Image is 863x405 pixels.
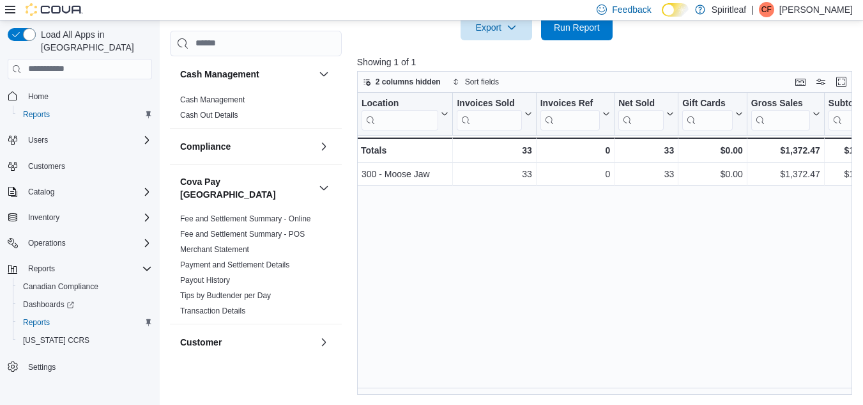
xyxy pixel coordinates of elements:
div: 33 [457,143,531,158]
span: Cash Out Details [180,109,238,120]
button: Inventory [3,209,157,226]
span: Inventory [28,212,59,223]
p: Spiritleaf [712,2,746,17]
span: Payment and Settlement Details [180,259,289,269]
span: Users [28,135,48,145]
button: Customer [180,335,314,348]
span: Customers [23,158,152,174]
button: Cova Pay [GEOGRAPHIC_DATA] [316,180,332,195]
div: Gift Card Sales [682,97,733,130]
div: Chelsea F [759,2,774,17]
a: Cash Management [180,95,245,104]
span: Dashboards [23,299,74,310]
button: Location [362,97,448,130]
button: Gross Sales [751,97,820,130]
button: Inventory [23,210,65,225]
button: Enter fullscreen [834,74,849,90]
a: Dashboards [13,296,157,314]
span: Home [23,88,152,104]
div: $0.00 [682,166,743,182]
span: Settings [28,362,56,372]
div: Invoices Sold [457,97,521,130]
button: Invoices Ref [540,97,610,130]
span: CF [761,2,772,17]
div: Invoices Ref [540,97,600,109]
div: 33 [618,166,674,182]
button: Reports [3,260,157,278]
span: Cash Management [180,94,245,104]
p: Showing 1 of 1 [357,56,857,68]
a: Fee and Settlement Summary - Online [180,214,311,223]
button: Sort fields [447,74,504,90]
span: Feedback [612,3,651,16]
a: Cash Out Details [180,110,238,119]
button: Customer [316,334,332,349]
button: Reports [13,106,157,123]
span: Dashboards [18,297,152,312]
a: Payout History [180,275,230,284]
input: Dark Mode [662,3,689,17]
button: Users [3,131,157,149]
span: Canadian Compliance [23,282,98,292]
button: Invoices Sold [457,97,531,130]
button: Compliance [180,139,314,152]
span: Home [28,91,49,102]
span: Tips by Budtender per Day [180,290,271,300]
span: 2 columns hidden [376,77,441,87]
span: Sort fields [465,77,499,87]
button: Cash Management [180,67,314,80]
a: Home [23,89,54,104]
button: [US_STATE] CCRS [13,331,157,349]
button: Customers [3,157,157,175]
span: Reports [23,261,152,276]
button: Net Sold [618,97,674,130]
span: Run Report [554,21,600,34]
div: $1,372.47 [751,166,820,182]
span: Reports [23,317,50,328]
div: Location [362,97,438,130]
div: 33 [457,166,531,182]
a: Canadian Compliance [18,279,103,294]
a: Payment and Settlement Details [180,260,289,269]
div: Cova Pay [GEOGRAPHIC_DATA] [170,210,342,323]
div: Net Sold [618,97,664,109]
span: Transaction Details [180,305,245,315]
span: [US_STATE] CCRS [23,335,89,345]
button: Reports [23,261,60,276]
span: Reports [18,315,152,330]
button: Canadian Compliance [13,278,157,296]
h3: Compliance [180,139,231,152]
div: $1,372.47 [751,143,820,158]
span: Load All Apps in [GEOGRAPHIC_DATA] [36,28,152,54]
div: Totals [361,143,448,158]
div: 33 [618,143,674,158]
h3: Customer [180,335,222,348]
div: Gross Sales [751,97,810,130]
a: Tips by Budtender per Day [180,290,271,299]
div: Invoices Sold [457,97,521,109]
button: Compliance [316,138,332,154]
div: $0.00 [682,143,743,158]
span: Operations [28,238,66,248]
a: [US_STATE] CCRS [18,333,95,348]
button: Operations [3,234,157,252]
p: | [751,2,754,17]
p: [PERSON_NAME] [779,2,853,17]
button: 2 columns hidden [358,74,446,90]
button: Gift Cards [682,97,743,130]
div: Cash Management [170,91,342,127]
button: Catalog [3,183,157,201]
div: Net Sold [618,97,664,130]
div: Location [362,97,438,109]
button: Keyboard shortcuts [793,74,808,90]
button: Run Report [541,15,613,40]
button: Export [461,15,532,40]
span: Catalog [23,184,152,200]
span: Canadian Compliance [18,279,152,294]
a: Merchant Statement [180,244,249,253]
a: Reports [18,107,55,122]
div: Gross Sales [751,97,810,109]
div: Gift Cards [682,97,733,109]
span: Fee and Settlement Summary - Online [180,213,311,223]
